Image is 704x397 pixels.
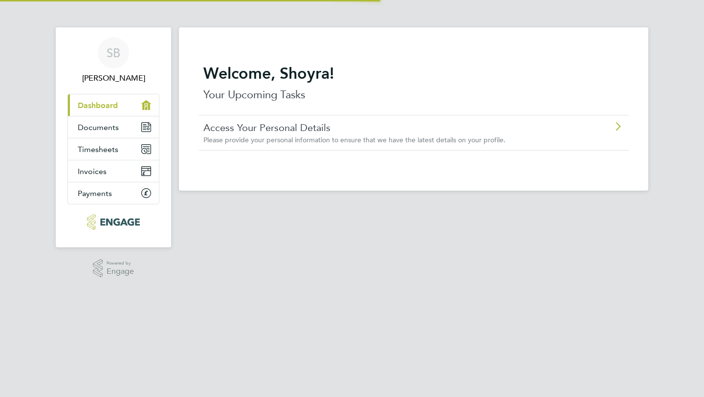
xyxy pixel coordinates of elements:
[78,189,112,198] span: Payments
[78,123,119,132] span: Documents
[87,214,139,230] img: xede-logo-retina.png
[68,138,159,160] a: Timesheets
[68,160,159,182] a: Invoices
[78,101,118,110] span: Dashboard
[78,167,107,176] span: Invoices
[203,121,569,134] a: Access Your Personal Details
[203,87,624,103] p: Your Upcoming Tasks
[107,46,120,59] span: SB
[68,182,159,204] a: Payments
[68,116,159,138] a: Documents
[67,72,159,84] span: Shoyra Begum
[93,259,134,278] a: Powered byEngage
[203,64,624,83] h2: Welcome, Shoyra!
[107,259,134,267] span: Powered by
[68,94,159,116] a: Dashboard
[56,27,171,247] nav: Main navigation
[67,37,159,84] a: SB[PERSON_NAME]
[203,135,506,144] span: Please provide your personal information to ensure that we have the latest details on your profile.
[107,267,134,276] span: Engage
[67,214,159,230] a: Go to home page
[78,145,118,154] span: Timesheets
